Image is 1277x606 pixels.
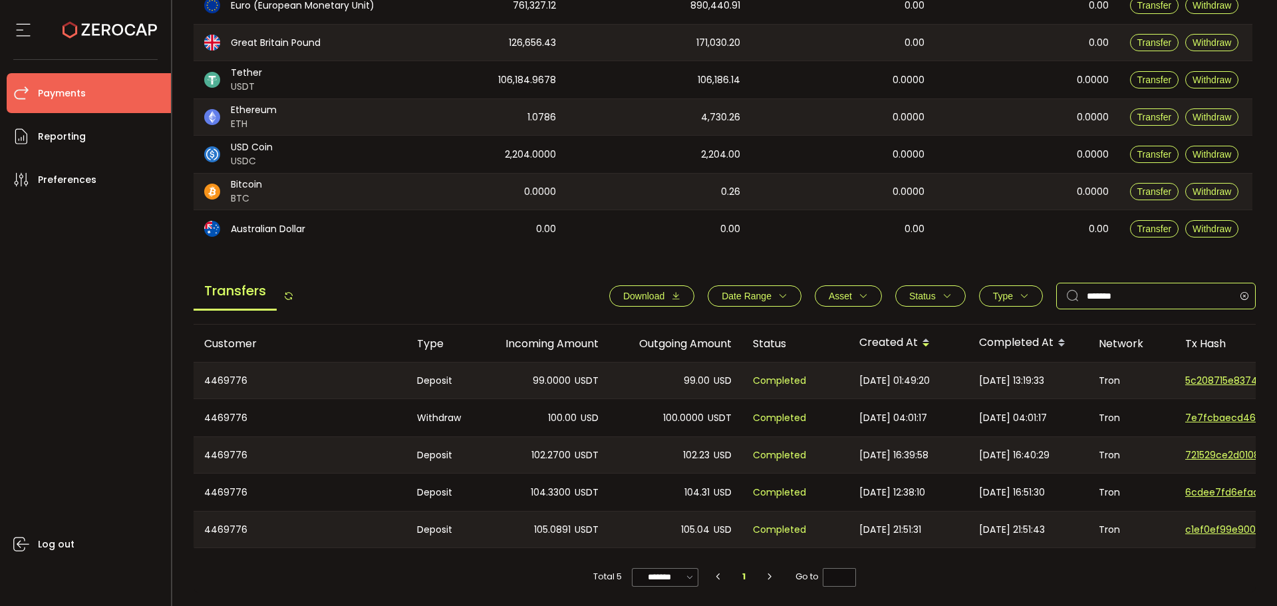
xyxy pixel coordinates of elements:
span: Preferences [38,170,96,190]
span: 0.0000 [893,73,924,88]
button: Transfer [1130,71,1179,88]
div: Tron [1088,363,1175,398]
span: 2,204.0000 [505,147,556,162]
span: [DATE] 16:51:30 [979,485,1045,500]
button: Type [979,285,1043,307]
span: Reporting [38,127,86,146]
div: Completed At [968,332,1088,355]
span: Transfers [194,273,277,311]
span: 0.00 [905,222,924,237]
span: Tether [231,66,262,80]
span: 0.0000 [893,184,924,200]
span: Completed [753,448,806,463]
button: Withdraw [1185,183,1238,200]
button: Download [609,285,694,307]
span: [DATE] 12:38:10 [859,485,925,500]
span: USDT [708,410,732,426]
li: 1 [732,567,756,586]
span: USD [581,410,599,426]
span: Transfer [1137,224,1172,234]
span: 4,730.26 [701,110,740,125]
button: Withdraw [1185,220,1238,237]
button: Date Range [708,285,801,307]
span: Transfer [1137,75,1172,85]
span: [DATE] 04:01:17 [979,410,1047,426]
img: usdc_portfolio.svg [204,146,220,162]
button: Asset [815,285,882,307]
button: Status [895,285,966,307]
span: USD Coin [231,140,273,154]
div: Incoming Amount [476,336,609,351]
span: 0.00 [720,222,740,237]
span: Status [909,291,936,301]
span: USD [714,373,732,388]
span: Australian Dollar [231,222,305,236]
span: 0.00 [1089,222,1109,237]
div: 4469776 [194,363,406,398]
span: USDT [575,485,599,500]
span: 106,184.9678 [498,73,556,88]
button: Withdraw [1185,34,1238,51]
span: [DATE] 21:51:31 [859,522,921,537]
div: Withdraw [406,399,476,436]
span: 100.00 [548,410,577,426]
img: btc_portfolio.svg [204,184,220,200]
span: Total 5 [593,567,622,586]
button: Transfer [1130,34,1179,51]
span: [DATE] 13:19:33 [979,373,1044,388]
span: Log out [38,535,74,554]
div: Created At [849,332,968,355]
span: 105.0891 [534,522,571,537]
span: [DATE] 16:39:58 [859,448,928,463]
span: 100.0000 [663,410,704,426]
span: USDT [575,373,599,388]
button: Withdraw [1185,71,1238,88]
span: [DATE] 21:51:43 [979,522,1045,537]
div: Deposit [406,474,476,511]
div: Chat Widget [1210,542,1277,606]
span: Ethereum [231,103,277,117]
div: Tron [1088,474,1175,511]
span: USD [714,485,732,500]
span: 0.00 [905,35,924,51]
span: Transfer [1137,149,1172,160]
span: Withdraw [1193,149,1231,160]
span: 102.2700 [531,448,571,463]
span: Withdraw [1193,112,1231,122]
span: Great Britain Pound [231,36,321,50]
span: Payments [38,84,86,103]
span: [DATE] 01:49:20 [859,373,930,388]
span: Date Range [722,291,772,301]
button: Transfer [1130,220,1179,237]
span: 0.0000 [1077,184,1109,200]
div: Tron [1088,399,1175,436]
span: Go to [795,567,856,586]
span: USDT [231,80,262,94]
span: USDT [575,522,599,537]
span: Type [993,291,1013,301]
span: 0.0000 [893,110,924,125]
span: 0.0000 [524,184,556,200]
button: Withdraw [1185,146,1238,163]
span: Asset [829,291,852,301]
span: USD [714,522,732,537]
span: 0.00 [536,222,556,237]
div: Type [406,336,476,351]
span: Download [623,291,664,301]
span: BTC [231,192,262,206]
span: [DATE] 04:01:17 [859,410,927,426]
div: 4469776 [194,399,406,436]
button: Transfer [1130,108,1179,126]
img: gbp_portfolio.svg [204,35,220,51]
button: Withdraw [1185,108,1238,126]
span: 104.3300 [531,485,571,500]
img: eth_portfolio.svg [204,109,220,125]
div: Network [1088,336,1175,351]
span: Withdraw [1193,186,1231,197]
span: Withdraw [1193,75,1231,85]
span: 102.23 [683,448,710,463]
div: Deposit [406,512,476,547]
span: USDT [575,448,599,463]
span: 99.00 [684,373,710,388]
span: Bitcoin [231,178,262,192]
